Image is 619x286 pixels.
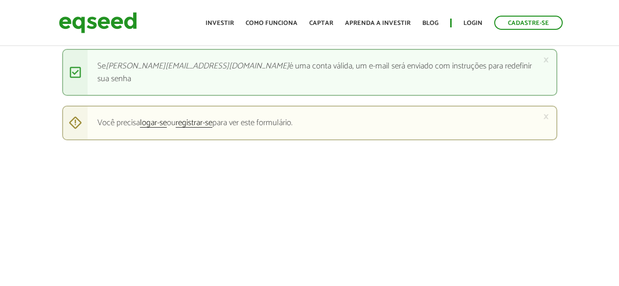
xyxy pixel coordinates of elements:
[246,20,298,26] a: Como funciona
[176,119,212,128] a: registrar-se
[140,119,167,128] a: logar-se
[463,20,482,26] a: Login
[62,106,557,140] div: Você precisa ou para ver este formulário.
[106,59,289,73] em: [PERSON_NAME][EMAIL_ADDRESS][DOMAIN_NAME]
[59,10,137,36] img: EqSeed
[62,49,557,96] div: Se é uma conta válida, um e-mail será enviado com instruções para redefinir sua senha
[422,20,438,26] a: Blog
[345,20,411,26] a: Aprenda a investir
[494,16,563,30] a: Cadastre-se
[206,20,234,26] a: Investir
[543,111,549,122] a: ×
[309,20,333,26] a: Captar
[543,55,549,65] a: ×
